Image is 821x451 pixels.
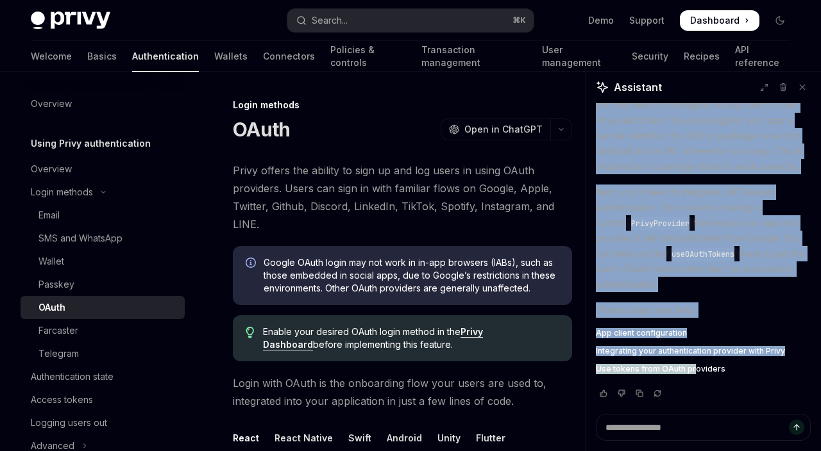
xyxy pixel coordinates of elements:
button: Toggle dark mode [770,10,790,31]
a: Access tokens [21,388,185,411]
a: Basics [87,41,117,72]
a: Email [21,204,185,227]
a: Support [629,14,664,27]
button: Reload last chat [650,387,665,400]
div: Email [38,208,60,223]
div: Farcaster [38,323,78,338]
textarea: Ask a question... [596,414,811,441]
button: Copy chat response [632,387,647,400]
p: Next, you'll need to integrate JWT-based authentication. This involves creating a custom that wra... [596,184,811,292]
a: Wallets [214,41,248,72]
span: Google OAuth login may not work in in-app browsers (IABs), such as those embedded in social apps,... [264,256,559,295]
span: Login with OAuth is the onboarding flow your users are used to, integrated into your application ... [233,374,572,410]
a: Recipes [684,41,720,72]
span: Use tokens from OAuth providers [596,364,725,374]
span: Integrating your authentication provider with Privy [596,346,785,356]
div: Access tokens [31,392,93,407]
div: Search... [312,13,348,28]
a: Overview [21,92,185,115]
span: App client configuration [596,328,687,338]
span: Privy offers the ability to sign up and log users in using OAuth providers. Users can sign in wit... [233,161,572,233]
a: Welcome [31,41,72,72]
div: Passkey [38,277,74,292]
a: Wallet [21,250,185,273]
a: Authentication [132,41,199,72]
a: Authentication state [21,365,185,388]
button: Vote that response was not good [614,387,629,400]
span: Open in ChatGPT [464,123,543,136]
a: App client configuration [596,328,811,338]
a: Security [632,41,668,72]
div: SMS and WhatsApp [38,231,123,246]
img: dark logo [31,12,110,29]
div: Telegram [38,346,79,361]
button: Send message [789,420,804,435]
a: User management [542,41,616,72]
a: Dashboard [680,10,759,31]
a: Connectors [263,41,315,72]
button: Toggle Login methods section [21,181,185,204]
div: Login methods [31,184,93,200]
div: Authentication state [31,369,114,384]
a: Integrating your authentication provider with Privy [596,346,811,356]
div: Login methods [233,99,572,111]
div: Wallet [38,254,64,269]
button: Open in ChatGPT [441,119,550,140]
a: Policies & controls [330,41,406,72]
button: Vote that response was good [596,387,611,400]
div: Logging users out [31,415,107,430]
span: PrivyProvider [631,218,690,229]
span: useOAuthTokens [672,249,734,259]
a: OAuth [21,296,185,319]
a: Overview [21,158,185,181]
a: SMS and WhatsApp [21,227,185,250]
button: Open search [287,9,534,32]
div: Overview [31,161,72,177]
a: Transaction management [421,41,526,72]
svg: Tip [246,327,255,338]
p: To set up Google OAuth in your React Native app, you first need to configure an app client in you... [596,82,811,174]
a: Telegram [21,342,185,365]
a: Demo [588,14,614,27]
span: Enable your desired OAuth login method in the before implementing this feature. [263,325,559,351]
a: Use tokens from OAuth providers [596,364,811,374]
h1: OAuth [233,118,290,141]
a: Farcaster [21,319,185,342]
svg: Info [246,258,258,270]
h5: Using Privy authentication [31,136,151,151]
a: Logging users out [21,411,185,434]
div: Overview [31,96,72,111]
a: API reference [735,41,790,72]
span: Dashboard [690,14,740,27]
p: These pages may help: [596,302,811,318]
span: Assistant [614,79,662,95]
span: ⌘ K [512,15,526,26]
a: Passkey [21,273,185,296]
div: OAuth [38,300,65,315]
